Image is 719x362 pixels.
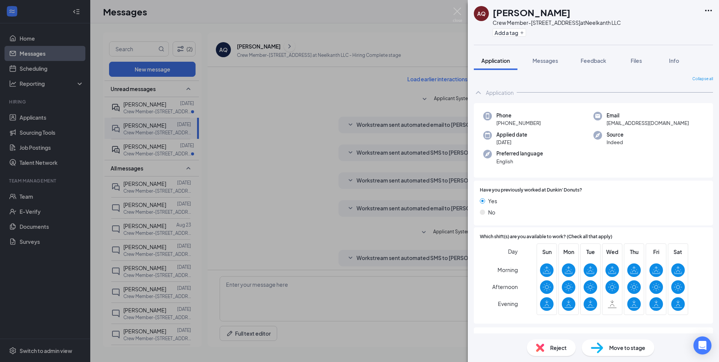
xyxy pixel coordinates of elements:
[562,248,575,256] span: Mon
[477,10,485,17] div: AQ
[607,138,623,146] span: Indeed
[480,187,582,194] span: Have you previously worked at Dunkin' Donuts?
[496,158,543,165] span: English
[649,248,663,256] span: Fri
[493,19,621,26] div: Crew Member-[STREET_ADDRESS] at Neelkanth LLC
[692,76,713,82] span: Collapse all
[508,247,518,256] span: Day
[496,131,527,138] span: Applied date
[581,57,606,64] span: Feedback
[627,248,641,256] span: Thu
[520,30,524,35] svg: Plus
[496,150,543,157] span: Preferred language
[693,336,711,354] div: Open Intercom Messenger
[584,248,597,256] span: Tue
[498,263,518,277] span: Morning
[496,112,541,119] span: Phone
[486,89,514,96] div: Application
[550,344,567,352] span: Reject
[496,138,527,146] span: [DATE]
[474,88,483,97] svg: ChevronUp
[492,280,518,294] span: Afternoon
[493,6,570,19] h1: [PERSON_NAME]
[671,248,685,256] span: Sat
[607,119,689,127] span: [EMAIL_ADDRESS][DOMAIN_NAME]
[480,333,707,342] span: Are you legally eligible to work in the [GEOGRAPHIC_DATA]?
[493,29,526,37] button: PlusAdd a tag
[704,6,713,15] svg: Ellipses
[669,57,679,64] span: Info
[481,57,510,64] span: Application
[607,112,689,119] span: Email
[488,208,495,216] span: No
[480,233,612,240] span: Which shift(s) are you available to work? (Check all that apply)
[496,119,541,127] span: [PHONE_NUMBER]
[631,57,642,64] span: Files
[488,197,497,205] span: Yes
[607,131,623,138] span: Source
[540,248,554,256] span: Sun
[605,248,619,256] span: Wed
[532,57,558,64] span: Messages
[498,297,518,310] span: Evening
[609,344,645,352] span: Move to stage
